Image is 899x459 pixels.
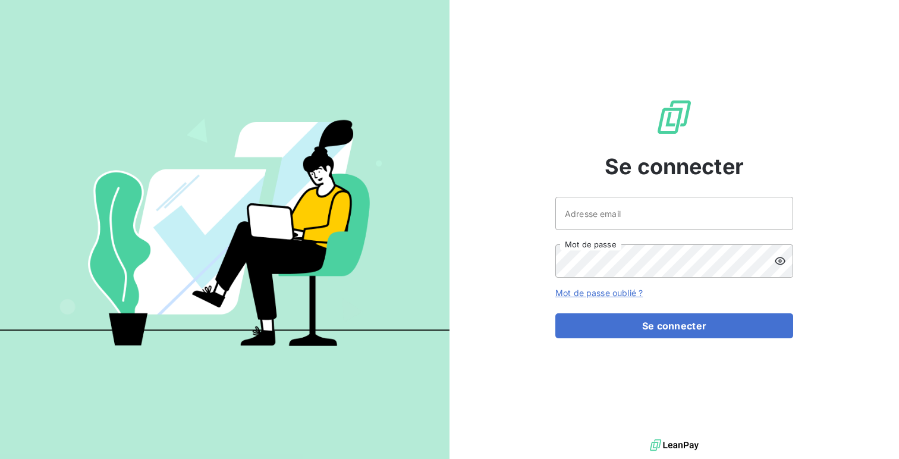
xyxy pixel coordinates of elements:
img: Logo LeanPay [655,98,693,136]
button: Se connecter [555,313,793,338]
img: logo [650,436,699,454]
a: Mot de passe oublié ? [555,288,643,298]
input: placeholder [555,197,793,230]
span: Se connecter [605,150,744,183]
